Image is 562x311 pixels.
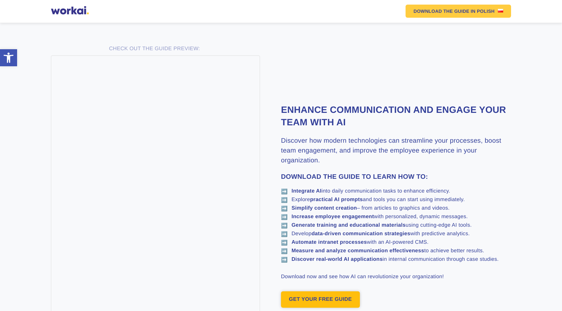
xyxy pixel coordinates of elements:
[281,273,511,281] p: Download now and see how AI can revolutionize your organization!
[281,214,511,220] li: with personalized, dynamic messages.
[281,222,288,229] span: ➡️
[281,257,288,263] span: ➡️
[292,248,424,254] strong: Measure and analyze communication effectiveness
[413,9,469,13] em: DOWNLOAD THE GUIDE
[292,222,406,228] strong: Generate training and educational materials
[281,197,511,203] li: Explore and tools you can start using immediately.
[292,239,367,245] strong: Automate intranet processes
[281,173,428,180] strong: DOWNLOAD THE GUIDE TO LEARN HOW TO:
[281,104,511,129] h2: Enhance communication and engage your team with AI
[281,136,511,165] h3: Discover how modern technologies can streamline your processes, boost team engagement, and improv...
[281,239,288,246] span: ➡️
[406,5,511,18] a: DOWNLOAD THE GUIDEIN POLISHUS flag
[281,188,511,194] li: into daily communication tasks to enhance efficiency.
[2,110,6,114] input: email messages*
[104,67,135,73] a: Privacy Policy
[281,239,511,245] li: with an AI-powered CMS.
[281,248,511,254] li: to achieve better results.
[281,291,360,308] a: GET YOUR FREE GUIDE
[292,188,321,194] strong: Integrate AI
[8,109,46,115] p: email messages
[281,197,288,203] span: ➡️
[498,9,503,12] img: US flag
[64,67,95,73] a: Terms of Use
[310,197,363,202] strong: practical AI prompts
[292,214,374,219] strong: Increase employee engagement
[281,248,288,255] span: ➡️
[281,231,511,237] li: Develop with predictive analytics.
[281,188,288,195] span: ➡️
[281,205,288,212] span: ➡️
[281,214,288,220] span: ➡️
[281,231,288,238] span: ➡️
[281,205,511,211] li: – from articles to graphics and videos.
[51,45,258,53] p: CHECK OUT THE GUIDE PREVIEW:
[281,222,511,228] li: using cutting-edge AI tools.
[281,257,511,262] li: in internal communication through case studies.
[292,205,357,211] strong: Simplify content creation
[292,257,383,262] strong: Discover real-world AI applications
[312,231,410,237] strong: data-driven communication strategies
